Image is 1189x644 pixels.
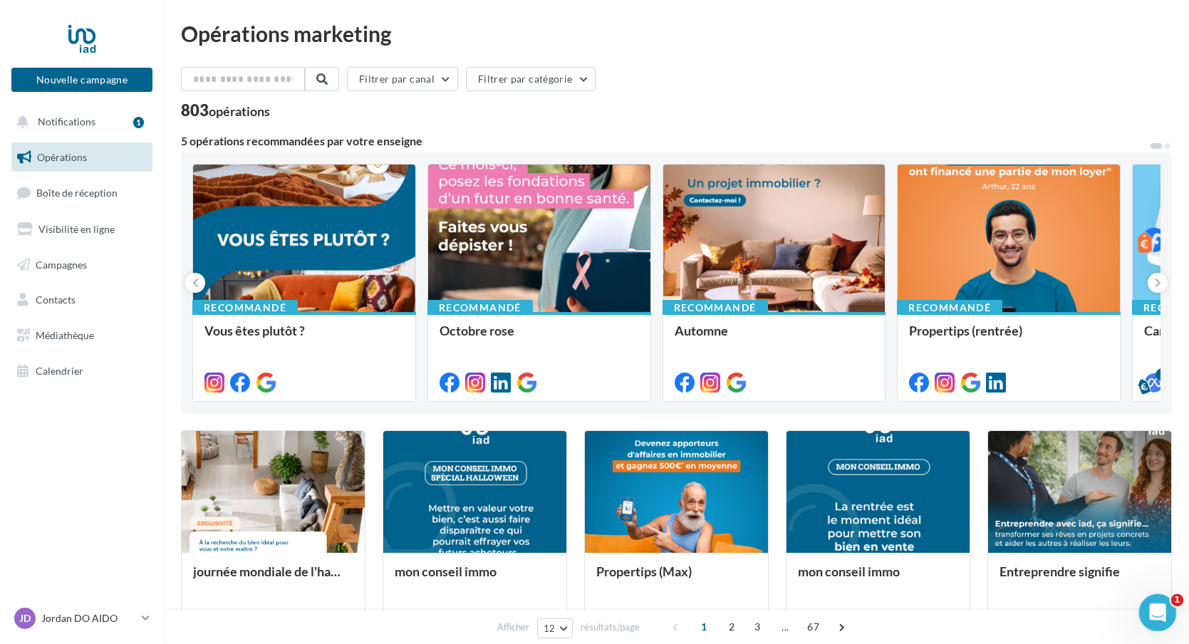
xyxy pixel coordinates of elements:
[675,323,874,352] div: Automne
[427,300,533,316] div: Recommandé
[181,103,270,118] div: 803
[11,605,152,632] a: JD Jordan DO AIDO
[36,187,118,199] span: Boîte de réception
[130,285,238,296] b: "Visibilité en ligne"
[497,620,529,634] span: Afficher
[746,616,769,638] span: 3
[440,323,639,352] div: Octobre rose
[174,189,271,204] p: Environ 10 minutes
[38,223,115,235] span: Visibilité en ligne
[544,623,556,634] span: 12
[596,564,757,593] div: Propertips (Max)
[347,67,458,91] button: Filtrer par canal
[55,463,248,478] div: • Site web
[133,117,144,128] div: 1
[193,564,353,593] div: journée mondiale de l'habitat
[1156,368,1168,381] div: 5
[9,356,155,386] a: Calendrier
[250,6,276,32] div: Fermer
[62,126,261,140] a: [EMAIL_ADDRESS][DOMAIN_NAME]
[9,214,155,244] a: Visibilité en ligne
[181,135,1149,147] div: 5 opérations recommandées par votre enseigne
[192,300,298,316] div: Recommandé
[581,620,640,634] span: résultats/page
[798,564,958,593] div: mon conseil immo
[537,618,573,638] button: 12
[36,329,94,341] span: Médiathèque
[55,448,248,463] div: • Téléphone
[897,300,1002,316] div: Recommandé
[55,249,242,278] div: Mettre des fiches points de vente à jour
[26,244,259,278] div: 1Mettre des fiches points de vente à jour
[14,189,58,204] p: 3 étapes
[9,107,150,137] button: Notifications 1
[9,321,155,350] a: Médiathèque
[9,177,155,208] a: Boîte de réception
[36,294,76,306] span: Contacts
[41,611,136,625] p: Jordan DO AIDO
[774,616,796,638] span: ...
[1139,594,1177,632] iframe: Intercom live chat
[92,155,222,169] div: Service-Client de Digitaleo
[181,23,1172,44] div: Opérations marketing
[20,108,265,142] div: Suivez ce pas à pas et si besoin, écrivez-nous à
[9,285,155,315] a: Contacts
[663,300,768,316] div: Recommandé
[466,67,596,91] button: Filtrer par catégorie
[55,433,248,448] div: Concentrez-vous sur :
[209,105,270,118] div: opérations
[720,616,743,638] span: 2
[55,373,248,418] div: , puis sur pour la modifier.
[55,478,248,493] div: • Horaires
[19,611,31,625] span: JD
[1000,564,1160,593] div: Entreprendre signifie
[1171,594,1184,607] span: 1
[36,365,83,377] span: Calendrier
[9,6,36,33] button: go back
[395,564,555,593] div: mon conseil immo
[55,375,172,386] b: Cliquez sur une fiche
[38,115,95,128] span: Notifications
[9,142,155,172] a: Opérations
[63,150,86,173] img: Profile image for Service-Client
[692,616,715,638] span: 1
[37,151,87,163] span: Opérations
[55,284,248,358] div: Depuis l'onglet , retrouvez l'ensemble de vos fiches établissements. Un smiley vous indique
[9,250,155,280] a: Campagnes
[204,323,404,352] div: Vous êtes plutôt ?
[36,258,87,270] span: Campagnes
[11,68,152,92] button: Nouvelle campagne
[20,56,265,108] div: Débuter avec la visibilité en ligne
[909,323,1108,352] div: Propertips (rentrée)
[801,616,825,638] span: 67
[55,330,246,356] a: comment optimiser votre fiche point de vente.
[55,493,248,508] div: • Galerie photos
[71,390,197,401] b: "Fiche point de vente"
